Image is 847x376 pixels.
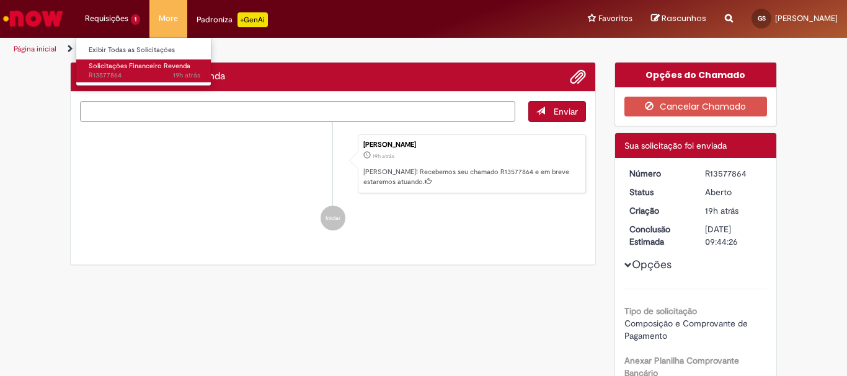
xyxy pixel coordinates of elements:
p: +GenAi [237,12,268,27]
span: Sua solicitação foi enviada [624,140,727,151]
span: R13577864 [89,71,200,81]
span: 1 [131,14,140,25]
span: Rascunhos [662,12,706,24]
span: Solicitações Financeiro Revenda [89,61,190,71]
div: [PERSON_NAME] [363,141,579,149]
span: Requisições [85,12,128,25]
span: Composição e Comprovante de Pagamento [624,318,750,341]
div: R13577864 [705,167,763,180]
img: ServiceNow [1,6,65,31]
span: Favoritos [598,12,632,25]
time: 29/09/2025 15:44:20 [705,205,738,216]
dt: Status [620,186,696,198]
p: [PERSON_NAME]! Recebemos seu chamado R13577864 e em breve estaremos atuando. [363,167,579,186]
span: [PERSON_NAME] [775,13,838,24]
span: 19h atrás [373,152,394,160]
div: Padroniza [197,12,268,27]
dt: Número [620,167,696,180]
span: 19h atrás [705,205,738,216]
ul: Histórico de tíquete [80,122,586,243]
a: Aberto R13577864 : Solicitações Financeiro Revenda [76,59,213,82]
ul: Requisições [76,37,211,86]
dt: Criação [620,204,696,217]
b: Tipo de solicitação [624,305,697,317]
button: Adicionar anexos [570,69,586,85]
a: Rascunhos [651,13,706,25]
button: Cancelar Chamado [624,97,768,116]
div: 29/09/2025 15:44:20 [705,204,763,217]
ul: Trilhas de página [9,38,556,61]
a: Página inicial [14,44,56,54]
div: Aberto [705,186,763,198]
div: [DATE] 09:44:26 [705,223,763,248]
time: 29/09/2025 15:44:20 [373,152,394,160]
span: GS [758,14,766,22]
time: 29/09/2025 15:44:23 [173,71,200,80]
li: Guilherme Soares [80,134,586,194]
span: More [159,12,178,25]
a: Exibir Todas as Solicitações [76,43,213,57]
button: Enviar [528,101,586,122]
span: 19h atrás [173,71,200,80]
dt: Conclusão Estimada [620,223,696,248]
span: Enviar [554,106,578,117]
div: Opções do Chamado [615,63,777,87]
